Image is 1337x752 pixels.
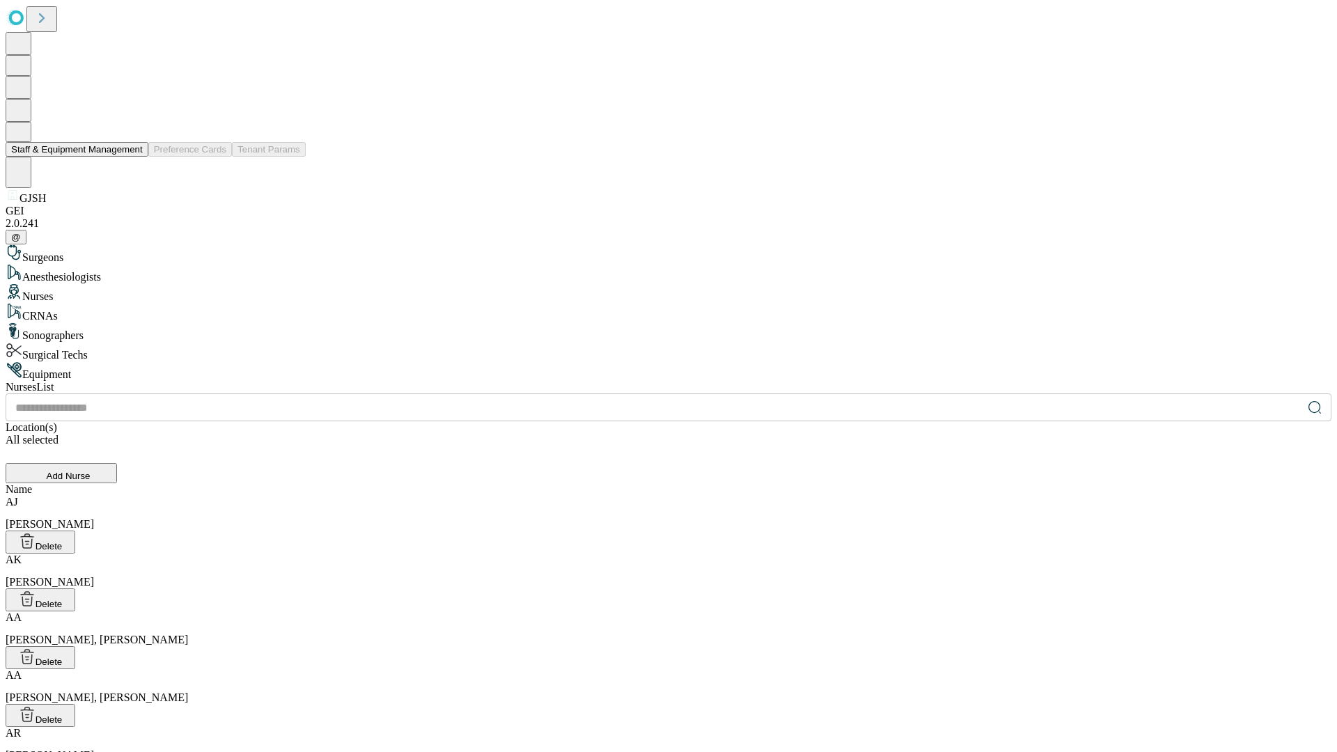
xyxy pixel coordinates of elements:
span: Delete [36,541,63,551]
span: Delete [36,657,63,667]
div: [PERSON_NAME], [PERSON_NAME] [6,611,1331,646]
button: @ [6,230,26,244]
div: CRNAs [6,303,1331,322]
button: Add Nurse [6,463,117,483]
div: Anesthesiologists [6,264,1331,283]
span: GJSH [19,192,46,204]
div: 2.0.241 [6,217,1331,230]
div: Nurses List [6,381,1331,393]
button: Delete [6,588,75,611]
span: AR [6,727,21,739]
div: Surgeons [6,244,1331,264]
span: @ [11,232,21,242]
div: Nurses [6,283,1331,303]
span: Delete [36,599,63,609]
span: Location(s) [6,421,57,433]
div: [PERSON_NAME] [6,496,1331,531]
span: Add Nurse [47,471,91,481]
button: Staff & Equipment Management [6,142,148,157]
span: AK [6,554,22,565]
span: AJ [6,496,18,508]
span: Delete [36,714,63,725]
button: Preference Cards [148,142,232,157]
div: Surgical Techs [6,342,1331,361]
div: GEI [6,205,1331,217]
div: All selected [6,434,1331,446]
div: Name [6,483,1331,496]
div: [PERSON_NAME], [PERSON_NAME] [6,669,1331,704]
span: AA [6,611,22,623]
div: Equipment [6,361,1331,381]
span: AA [6,669,22,681]
button: Delete [6,646,75,669]
button: Delete [6,531,75,554]
div: Sonographers [6,322,1331,342]
button: Tenant Params [232,142,306,157]
button: Delete [6,704,75,727]
div: [PERSON_NAME] [6,554,1331,588]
